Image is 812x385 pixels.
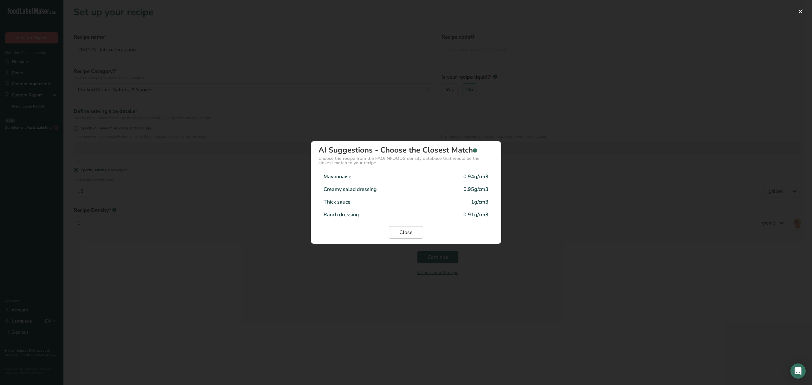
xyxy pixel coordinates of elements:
[324,173,351,180] div: Mayonnaise
[463,211,488,219] div: 0.91g/cm3
[318,146,494,154] div: AI Suggestions - Choose the Closest Match
[463,186,488,193] div: 0.95g/cm3
[471,198,488,206] div: 1g/cm3
[324,186,377,193] div: Creamy salad dressing
[324,198,350,206] div: Thick sauce
[324,211,359,219] div: Ranch dressing
[790,363,806,379] div: Open Intercom Messenger
[389,226,423,239] button: Close
[399,229,413,236] span: Close
[463,173,488,180] div: 0.94g/cm3
[318,156,494,165] div: Choose the recipe from the FAO/INFOODS density database that would be the closest match to your r...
